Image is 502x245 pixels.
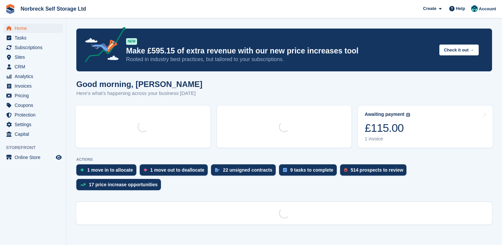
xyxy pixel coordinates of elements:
div: 1 invoice [365,136,410,142]
img: task-75834270c22a3079a89374b754ae025e5fb1db73e45f91037f5363f120a921f8.svg [283,168,287,172]
span: Account [479,6,496,12]
img: contract_signature_icon-13c848040528278c33f63329250d36e43548de30e8caae1d1a13099fd9432cc5.svg [215,168,220,172]
a: 22 unsigned contracts [211,164,279,179]
div: Awaiting payment [365,112,404,117]
a: menu [3,62,63,71]
h1: Good morning, [PERSON_NAME] [76,80,202,89]
a: 1 move in to allocate [76,164,140,179]
img: prospect-51fa495bee0391a8d652442698ab0144808aea92771e9ea1ae160a38d050c398.svg [344,168,347,172]
span: CRM [15,62,54,71]
img: move_ins_to_allocate_icon-fdf77a2bb77ea45bf5b3d319d69a93e2d87916cf1d5bf7949dd705db3b84f3ca.svg [80,168,84,172]
span: Coupons [15,101,54,110]
a: menu [3,120,63,129]
span: Sites [15,52,54,62]
div: £115.00 [365,121,410,135]
div: 1 move in to allocate [87,167,133,173]
div: 9 tasks to complete [290,167,333,173]
a: menu [3,24,63,33]
img: move_outs_to_deallocate_icon-f764333ba52eb49d3ac5e1228854f67142a1ed5810a6f6cc68b1a99e826820c5.svg [144,168,147,172]
div: NEW [126,38,137,45]
img: Sally King [471,5,478,12]
a: 17 price increase opportunities [76,179,164,194]
span: Subscriptions [15,43,54,52]
span: Pricing [15,91,54,100]
a: 514 prospects to review [340,164,410,179]
button: Check it out → [439,44,479,55]
img: price_increase_opportunities-93ffe204e8149a01c8c9dc8f82e8f89637d9d84a8eef4429ea346261dce0b2c0.svg [80,183,86,186]
div: 1 move out to deallocate [150,167,204,173]
a: menu [3,101,63,110]
a: menu [3,33,63,42]
p: Here's what's happening across your business [DATE] [76,90,202,97]
span: Online Store [15,153,54,162]
p: Make £595.15 of extra revenue with our new price increases tool [126,46,434,56]
a: Norbreck Self Storage Ltd [18,3,89,14]
a: menu [3,110,63,120]
img: price-adjustments-announcement-icon-8257ccfd72463d97f412b2fc003d46551f7dbcb40ab6d574587a9cd5c0d94... [79,27,126,65]
span: Home [15,24,54,33]
a: menu [3,153,63,162]
div: 514 prospects to review [351,167,403,173]
a: menu [3,72,63,81]
span: Create [423,5,436,12]
div: 22 unsigned contracts [223,167,272,173]
a: menu [3,52,63,62]
a: menu [3,43,63,52]
div: 17 price increase opportunities [89,182,158,187]
span: Invoices [15,81,54,91]
span: Tasks [15,33,54,42]
a: menu [3,81,63,91]
img: stora-icon-8386f47178a22dfd0bd8f6a31ec36ba5ce8667c1dd55bd0f319d3a0aa187defe.svg [5,4,15,14]
a: 9 tasks to complete [279,164,340,179]
span: Analytics [15,72,54,81]
p: ACTIONS [76,157,492,162]
span: Help [456,5,465,12]
span: Settings [15,120,54,129]
a: Preview store [55,153,63,161]
img: icon-info-grey-7440780725fd019a000dd9b08b2336e03edf1995a4989e88bcd33f0948082b44.svg [406,113,410,117]
a: menu [3,129,63,139]
a: menu [3,91,63,100]
a: Awaiting payment £115.00 1 invoice [358,106,493,148]
p: Rooted in industry best practices, but tailored to your subscriptions. [126,56,434,63]
a: 1 move out to deallocate [140,164,211,179]
span: Storefront [6,144,66,151]
span: Capital [15,129,54,139]
span: Protection [15,110,54,120]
